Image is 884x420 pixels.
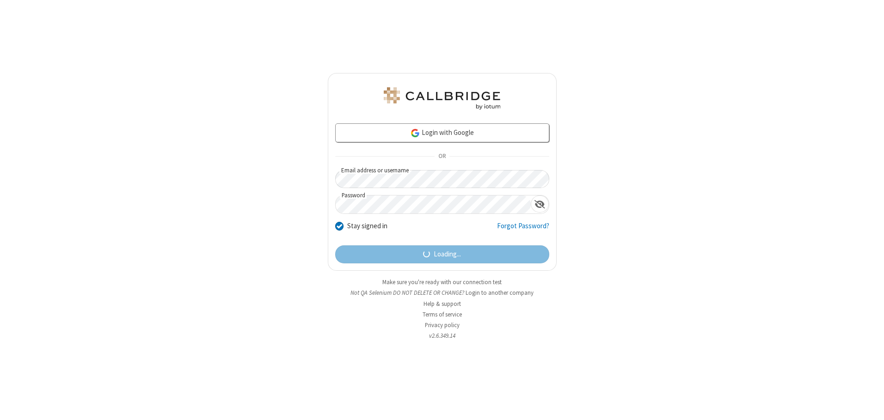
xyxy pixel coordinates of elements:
span: OR [435,150,449,163]
button: Loading... [335,245,549,264]
label: Stay signed in [347,221,387,231]
a: Login with Google [335,123,549,142]
img: QA Selenium DO NOT DELETE OR CHANGE [382,87,502,110]
a: Forgot Password? [497,221,549,238]
input: Email address or username [335,170,549,188]
div: Show password [531,195,549,213]
a: Terms of service [423,310,462,318]
span: Loading... [434,249,461,260]
li: v2.6.349.14 [328,331,557,340]
input: Password [336,195,531,213]
img: google-icon.png [410,128,420,138]
a: Help & support [424,300,461,308]
button: Login to another company [466,288,534,297]
a: Privacy policy [425,321,460,329]
li: Not QA Selenium DO NOT DELETE OR CHANGE? [328,288,557,297]
a: Make sure you're ready with our connection test [382,278,502,286]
